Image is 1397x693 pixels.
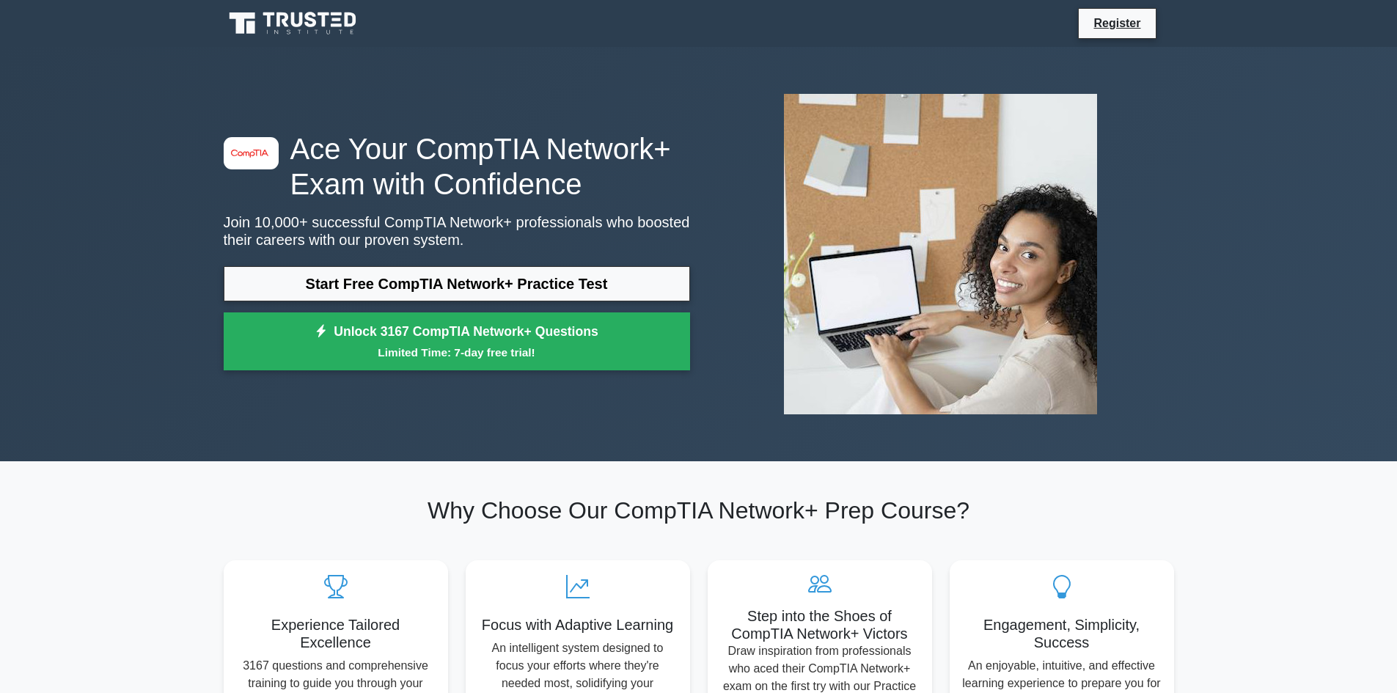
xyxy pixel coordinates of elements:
[477,616,678,634] h5: Focus with Adaptive Learning
[719,607,920,642] h5: Step into the Shoes of CompTIA Network+ Victors
[224,213,690,249] p: Join 10,000+ successful CompTIA Network+ professionals who boosted their careers with our proven ...
[242,344,672,361] small: Limited Time: 7-day free trial!
[1085,14,1149,32] a: Register
[235,616,436,651] h5: Experience Tailored Excellence
[224,131,690,202] h1: Ace Your CompTIA Network+ Exam with Confidence
[961,616,1162,651] h5: Engagement, Simplicity, Success
[224,266,690,301] a: Start Free CompTIA Network+ Practice Test
[224,496,1174,524] h2: Why Choose Our CompTIA Network+ Prep Course?
[224,312,690,371] a: Unlock 3167 CompTIA Network+ QuestionsLimited Time: 7-day free trial!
